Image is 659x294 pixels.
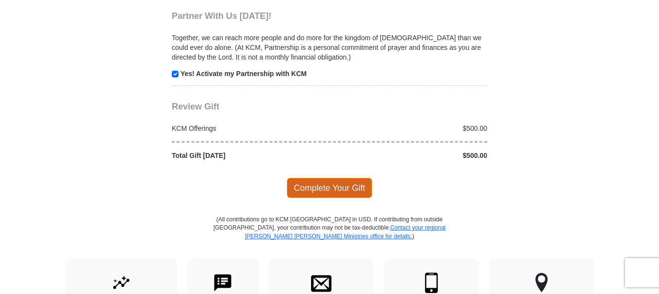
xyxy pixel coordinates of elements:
[213,273,233,293] img: text-to-give.svg
[421,273,442,293] img: mobile.svg
[535,273,548,293] img: other-region
[245,224,445,239] a: Contact your regional [PERSON_NAME] [PERSON_NAME] Ministries office for details.
[213,216,446,258] p: (All contributions go to KCM [GEOGRAPHIC_DATA] in USD. If contributing from outside [GEOGRAPHIC_D...
[167,124,330,133] div: KCM Offerings
[329,124,493,133] div: $500.00
[172,11,272,21] span: Partner With Us [DATE]!
[172,102,219,111] span: Review Gift
[167,151,330,160] div: Total Gift [DATE]
[111,273,132,293] img: give-by-stock.svg
[181,70,307,77] strong: Yes! Activate my Partnership with KCM
[329,151,493,160] div: $500.00
[287,178,373,198] span: Complete Your Gift
[172,33,487,62] p: Together, we can reach more people and do more for the kingdom of [DEMOGRAPHIC_DATA] than we coul...
[311,273,331,293] img: envelope.svg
